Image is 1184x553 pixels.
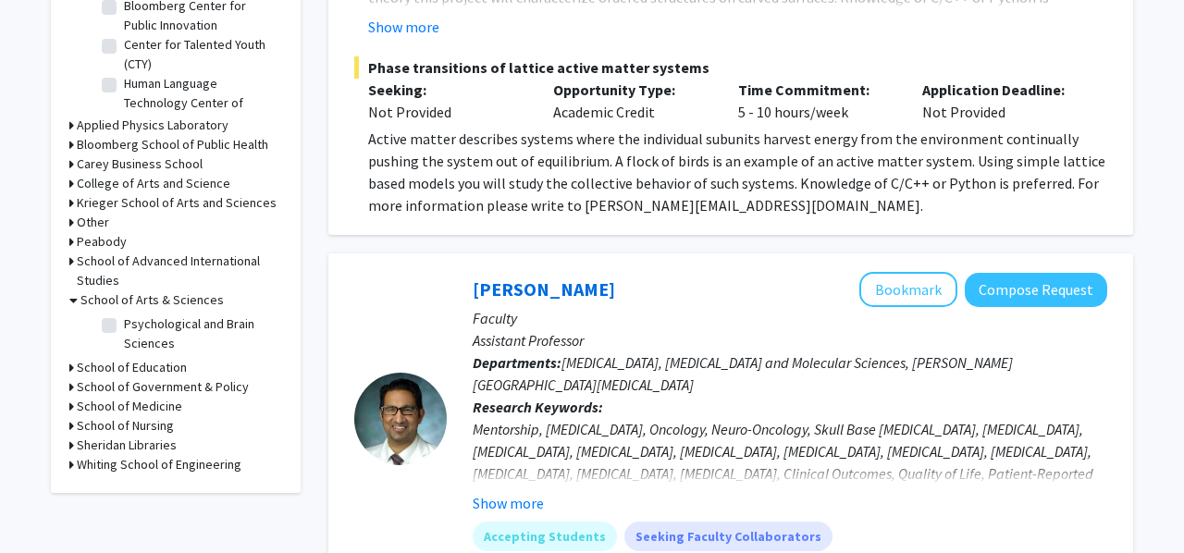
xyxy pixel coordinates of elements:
h3: Krieger School of Arts and Sciences [77,193,277,213]
label: Center for Talented Youth (CTY) [124,35,277,74]
h3: Carey Business School [77,154,203,174]
h3: Whiting School of Engineering [77,455,241,474]
span: Phase transitions of lattice active matter systems [354,56,1107,79]
h3: School of Education [77,358,187,377]
div: Academic Credit [539,79,724,123]
h3: Other [77,213,109,232]
label: Psychological and Brain Sciences [124,314,277,353]
div: Not Provided [908,79,1093,123]
h3: Sheridan Libraries [77,436,177,455]
label: Human Language Technology Center of Excellence (HLTCOE) [124,74,277,132]
h3: School of Medicine [77,397,182,416]
h3: Peabody [77,232,127,252]
h3: College of Arts and Science [77,174,230,193]
p: Assistant Professor [473,329,1107,351]
h3: Bloomberg School of Public Health [77,135,268,154]
button: Show more [473,492,544,514]
p: Faculty [473,307,1107,329]
a: [PERSON_NAME] [473,277,615,301]
span: [MEDICAL_DATA], [MEDICAL_DATA] and Molecular Sciences, [PERSON_NAME][GEOGRAPHIC_DATA][MEDICAL_DATA] [473,353,1013,394]
iframe: Chat [14,470,79,539]
h3: Applied Physics Laboratory [77,116,228,135]
h3: School of Advanced International Studies [77,252,282,290]
p: Opportunity Type: [553,79,710,101]
button: Add Raj Mukherjee to Bookmarks [859,272,957,307]
mat-chip: Accepting Students [473,522,617,551]
p: Time Commitment: [738,79,895,101]
h3: School of Government & Policy [77,377,249,397]
div: Not Provided [368,101,525,123]
p: Active matter describes systems where the individual subunits harvest energy from the environment... [368,128,1107,216]
div: 5 - 10 hours/week [724,79,909,123]
b: Research Keywords: [473,398,603,416]
p: Seeking: [368,79,525,101]
button: Show more [368,16,439,38]
h3: School of Nursing [77,416,174,436]
p: Application Deadline: [922,79,1079,101]
mat-chip: Seeking Faculty Collaborators [624,522,832,551]
b: Departments: [473,353,561,372]
div: Mentorship, [MEDICAL_DATA], Oncology, Neuro-Oncology, Skull Base [MEDICAL_DATA], [MEDICAL_DATA], ... [473,418,1107,551]
h3: School of Arts & Sciences [80,290,224,310]
button: Compose Request to Raj Mukherjee [965,273,1107,307]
